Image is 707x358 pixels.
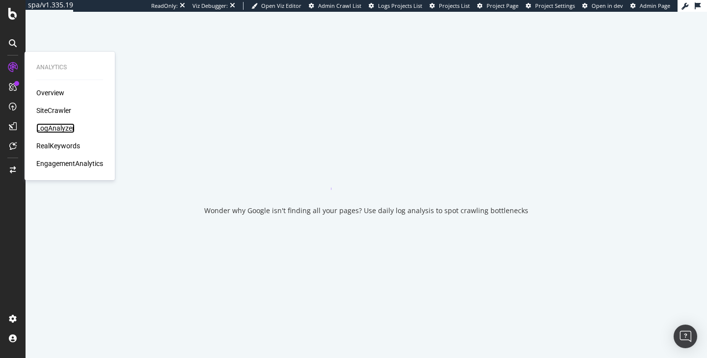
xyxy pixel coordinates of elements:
a: Admin Page [630,2,670,10]
div: Analytics [36,63,103,72]
a: Admin Crawl List [309,2,361,10]
div: animation [331,155,402,190]
a: SiteCrawler [36,106,71,115]
div: Open Intercom Messenger [674,325,697,348]
a: RealKeywords [36,141,80,151]
a: EngagementAnalytics [36,159,103,168]
a: Projects List [430,2,470,10]
a: Overview [36,88,64,98]
span: Open in dev [592,2,623,9]
a: Open Viz Editor [251,2,301,10]
a: Project Page [477,2,518,10]
a: Logs Projects List [369,2,422,10]
div: ReadOnly: [151,2,178,10]
a: Open in dev [582,2,623,10]
span: Open Viz Editor [261,2,301,9]
span: Admin Page [640,2,670,9]
div: Viz Debugger: [192,2,228,10]
div: Wonder why Google isn't finding all your pages? Use daily log analysis to spot crawling bottlenecks [204,206,528,216]
a: Project Settings [526,2,575,10]
a: LogAnalyzer [36,123,75,133]
span: Logs Projects List [378,2,422,9]
span: Admin Crawl List [318,2,361,9]
span: Project Page [487,2,518,9]
span: Project Settings [535,2,575,9]
span: Projects List [439,2,470,9]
